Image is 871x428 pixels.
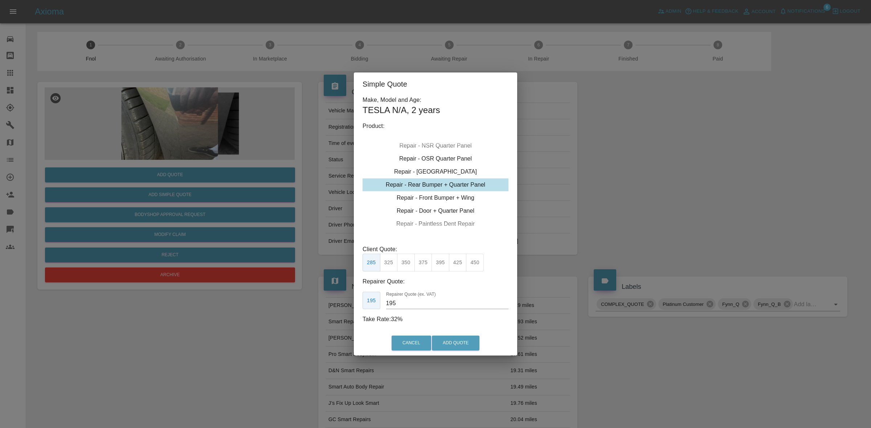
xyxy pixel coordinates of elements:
div: Repair - Rear Bumper + Quarter Panel [363,178,508,191]
button: Add Quote [432,336,479,350]
div: Repair - [GEOGRAPHIC_DATA] [363,165,508,178]
div: Repair - Front Bumper + Wing [363,191,508,204]
div: Repair - Paintless Dent Repair [363,217,508,230]
div: Repair - Door + Quarter Panel [363,204,508,217]
button: 325 [380,254,398,271]
label: Repairer Quote (ex. VAT) [386,291,436,297]
p: Take Rate: 32 % [363,315,508,324]
p: Repairer Quote: [363,277,508,286]
p: Make, Model and Age: [363,96,508,104]
button: 450 [466,254,484,271]
div: Repair - OSR Door [363,126,508,139]
button: 285 [363,254,380,271]
button: 425 [449,254,467,271]
p: Client Quote: [363,245,508,254]
p: Product: [363,122,508,130]
button: 395 [432,254,449,271]
div: Repair - OSR Quarter Panel [363,152,508,165]
button: 195 [363,292,380,309]
button: Cancel [392,336,431,350]
div: Repair - NSR Quarter Panel [363,139,508,152]
button: 375 [414,254,432,271]
h1: TESLA N/A , 2 years [363,104,508,116]
button: 350 [397,254,415,271]
h2: Simple Quote [354,72,517,96]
